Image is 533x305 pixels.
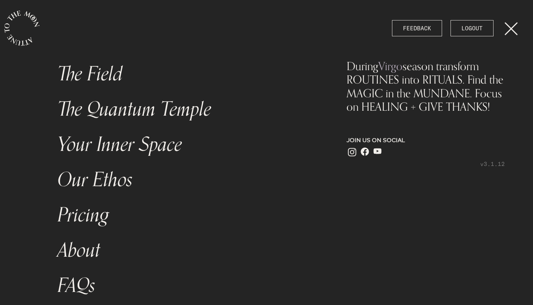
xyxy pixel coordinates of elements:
[53,197,320,233] a: Pricing
[392,20,442,36] button: FEEDBACK
[378,59,403,73] span: Virgo
[53,92,320,127] a: The Quantum Temple
[347,59,505,114] div: During season transform ROUTINES into RITUALS. Find the MAGIC in the MUNDANE. Focus on HEALING + ...
[347,136,505,145] p: JOIN US ON SOCIAL
[53,56,320,92] a: The Field
[53,233,320,268] a: About
[53,268,320,303] a: FAQs
[53,127,320,162] a: Your Inner Space
[403,24,431,32] span: FEEDBACK
[451,20,494,36] a: LOGOUT
[347,160,505,168] p: v3.1.12
[53,162,320,197] a: Our Ethos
